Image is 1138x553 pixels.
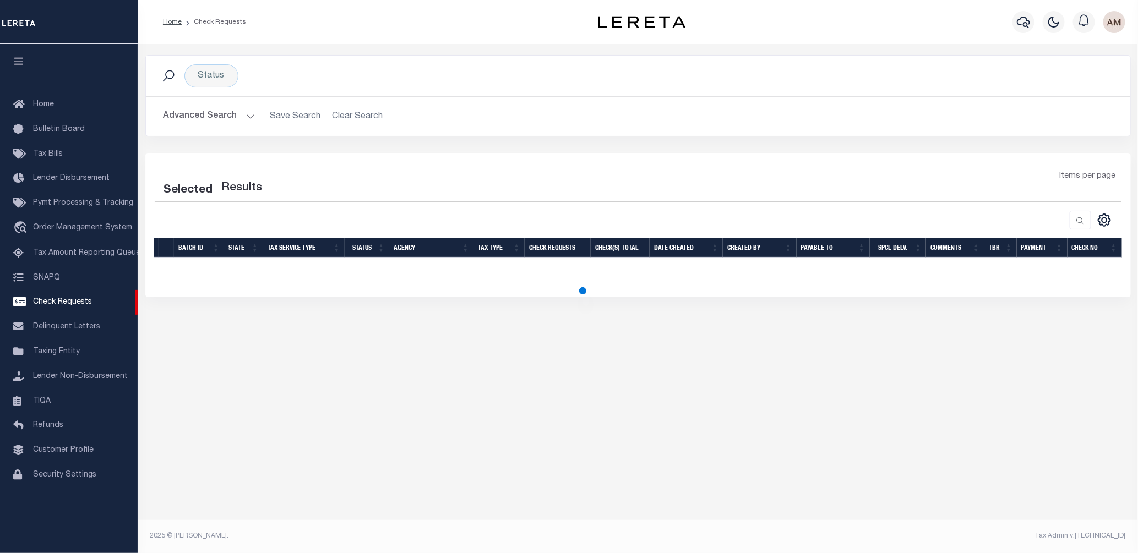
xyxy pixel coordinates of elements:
[184,64,238,87] div: Click to Edit
[473,238,525,258] th: Tax Type
[33,373,128,380] span: Lender Non-Disbursement
[525,238,591,258] th: Check Requests
[389,238,473,258] th: Agency
[33,249,140,257] span: Tax Amount Reporting Queue
[33,323,100,331] span: Delinquent Letters
[13,221,31,236] i: travel_explore
[797,238,870,258] th: Payable To
[646,531,1126,541] div: Tax Admin v.[TECHNICAL_ID]
[345,238,389,258] th: Status
[164,106,255,127] button: Advanced Search
[33,199,133,207] span: Pymt Processing & Tracking
[164,182,213,199] div: Selected
[1060,171,1116,183] span: Items per page
[182,17,246,27] li: Check Requests
[222,179,263,197] label: Results
[33,273,60,281] span: SNAPQ
[984,238,1017,258] th: TBR
[33,446,94,454] span: Customer Profile
[263,238,345,258] th: Tax Service Type
[33,421,63,429] span: Refunds
[33,150,63,158] span: Tax Bills
[926,238,984,258] th: Comments
[33,471,96,479] span: Security Settings
[723,238,796,258] th: Created By
[650,238,723,258] th: Date Created
[142,531,638,541] div: 2025 © [PERSON_NAME].
[33,348,80,355] span: Taxing Entity
[33,397,51,404] span: TIQA
[33,125,85,133] span: Bulletin Board
[163,19,182,25] a: Home
[224,238,263,258] th: State
[33,101,54,108] span: Home
[1017,238,1068,258] th: Payment
[33,224,132,232] span: Order Management System
[174,238,224,258] th: Batch Id
[870,238,927,258] th: Spcl Delv.
[598,16,686,28] img: logo-dark.svg
[591,238,650,258] th: Check(s) Total
[33,298,92,306] span: Check Requests
[1068,238,1122,258] th: Check No
[33,174,110,182] span: Lender Disbursement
